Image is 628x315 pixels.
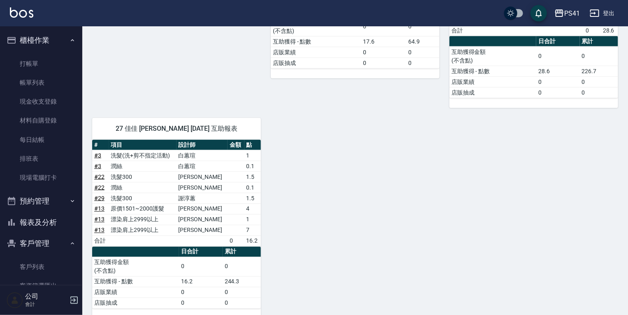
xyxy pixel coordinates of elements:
td: 0 [584,25,601,36]
td: 店販抽成 [92,298,179,308]
td: 0 [179,298,223,308]
td: 16.2 [179,276,223,287]
td: 漂染肩上2999以上 [109,214,177,225]
a: 打帳單 [3,54,79,73]
td: 28.6 [601,25,618,36]
td: 0 [407,47,440,58]
td: 64.9 [407,36,440,47]
a: #13 [94,216,105,223]
p: 會計 [25,301,67,308]
td: 互助獲得 - 點數 [271,36,361,47]
a: 客戶列表 [3,257,79,276]
h5: 公司 [25,292,67,301]
td: 28.6 [536,66,580,76]
table: a dense table [449,36,618,98]
td: 漂染肩上2999以上 [109,225,177,236]
td: 1.5 [244,171,261,182]
td: 互助獲得 - 點數 [92,276,179,287]
th: # [92,140,109,151]
td: 0 [361,58,407,68]
td: 0 [580,87,618,98]
th: 日合計 [179,247,223,257]
td: 7 [244,225,261,236]
td: 16.2 [244,236,261,246]
td: [PERSON_NAME] [177,204,228,214]
td: 0 [223,257,261,276]
button: 櫃檯作業 [3,30,79,51]
div: PS41 [564,8,580,19]
td: 0 [179,287,223,298]
td: 1 [244,150,261,161]
td: 洗髮300 [109,193,177,204]
img: Person [7,292,23,308]
td: 互助獲得 - 點數 [449,66,536,76]
a: 每日結帳 [3,130,79,149]
button: PS41 [551,5,583,22]
td: 0.1 [244,182,261,193]
th: 項目 [109,140,177,151]
td: [PERSON_NAME] [177,214,228,225]
td: 0 [407,58,440,68]
td: 0.1 [244,161,261,171]
td: 合計 [449,25,467,36]
td: 0 [361,17,407,36]
td: 原價1501~2000護髮 [109,204,177,214]
td: 店販抽成 [271,58,361,68]
td: 0 [536,76,580,87]
a: 客資篩選匯出 [3,276,79,295]
button: 客戶管理 [3,233,79,254]
a: #29 [94,195,105,202]
td: 4 [244,204,261,214]
td: 0 [223,298,261,308]
td: 0 [407,17,440,36]
td: [PERSON_NAME] [177,225,228,236]
a: 材料自購登錄 [3,111,79,130]
td: [PERSON_NAME] [177,182,228,193]
a: #22 [94,184,105,191]
table: a dense table [92,247,261,309]
a: #13 [94,206,105,212]
td: 0 [580,76,618,87]
table: a dense table [271,7,440,69]
a: 現金收支登錄 [3,92,79,111]
td: 1 [244,214,261,225]
td: 謝淳蕙 [177,193,228,204]
button: 報表及分析 [3,212,79,233]
a: #3 [94,163,101,169]
td: 互助獲得金額 (不含點) [92,257,179,276]
td: 0 [228,236,244,246]
img: Logo [10,7,33,18]
a: 帳單列表 [3,73,79,92]
td: 白蕙瑄 [177,150,228,161]
th: 累計 [580,36,618,47]
td: 潤絲 [109,161,177,171]
td: 1.5 [244,193,261,204]
td: 店販業績 [271,47,361,58]
button: 預約管理 [3,190,79,212]
td: 226.7 [580,66,618,76]
td: 0 [536,46,580,66]
td: 互助獲得金額 (不含點) [449,46,536,66]
td: 17.6 [361,36,407,47]
td: 0 [536,87,580,98]
th: 點 [244,140,261,151]
th: 金額 [228,140,244,151]
td: 0 [580,46,618,66]
td: 互助獲得金額 (不含點) [271,17,361,36]
a: 現場電腦打卡 [3,168,79,187]
td: 店販業績 [92,287,179,298]
td: 店販業績 [449,76,536,87]
td: [PERSON_NAME] [177,171,228,182]
td: 洗髮(洗+剪不指定活動) [109,150,177,161]
td: 244.3 [223,276,261,287]
td: 潤絲 [109,182,177,193]
td: 合計 [92,236,109,246]
th: 設計師 [177,140,228,151]
a: #22 [94,174,105,180]
a: 排班表 [3,149,79,168]
th: 日合計 [536,36,580,47]
td: 洗髮300 [109,171,177,182]
td: 0 [361,47,407,58]
a: #13 [94,227,105,234]
table: a dense table [92,140,261,247]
